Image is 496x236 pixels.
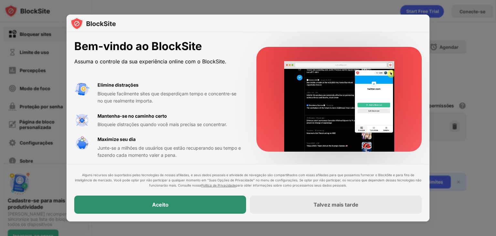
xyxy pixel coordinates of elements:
[98,113,167,119] font: Mantenha-se no caminho certo
[70,17,116,30] img: logo-blocksite.svg
[98,122,227,127] font: Bloqueie distrações quando você mais precisa se concentrar.
[98,91,236,103] font: Bloqueie facilmente sites que desperdiçam tempo e concentre-se no que realmente importa.
[74,113,90,128] img: value-focus.svg
[74,81,90,97] img: value-avoid-distractions.svg
[98,82,139,88] font: Elimine distrações
[74,136,90,151] img: value-safe-time.svg
[314,201,358,208] font: Talvez mais tarde
[236,183,347,187] font: para obter informações sobre como processamos seus dados pessoais.
[152,201,169,208] font: Aceito
[201,183,236,187] a: Política de Privacidade
[74,58,226,65] font: Assuma o controle da sua experiência online com o BlockSite.
[75,173,421,187] font: Alguns recursos são suportados pelas tecnologias de nossas afiliadas, e seus dados pessoais e ati...
[98,145,241,158] font: Junte-se a milhões de usuários que estão recuperando seu tempo e fazendo cada momento valer a pena.
[74,39,202,53] font: Bem-vindo ao BlockSite
[98,136,136,142] font: Maximize seu dia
